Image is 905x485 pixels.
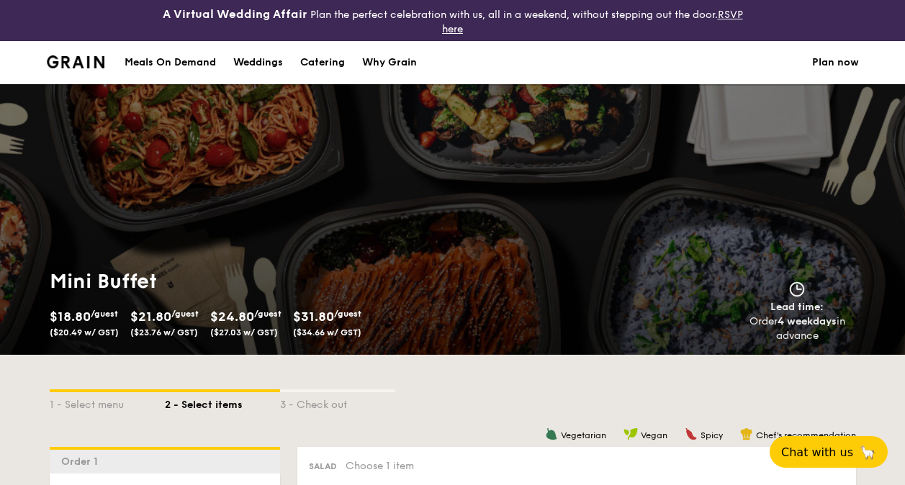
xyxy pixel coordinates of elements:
[233,41,283,84] div: Weddings
[812,41,859,84] a: Plan now
[545,427,558,440] img: icon-vegetarian.fe4039eb.svg
[561,430,606,440] span: Vegetarian
[733,314,862,343] div: Order in advance
[778,315,837,327] strong: 4 weekdays
[770,301,824,313] span: Lead time:
[334,309,361,319] span: /guest
[50,327,119,337] span: ($20.49 w/ GST)
[309,461,337,471] span: Salad
[47,55,105,68] img: Grain
[165,392,280,412] div: 2 - Select items
[125,41,216,84] div: Meals On Demand
[91,309,118,319] span: /guest
[171,309,199,319] span: /guest
[701,430,723,440] span: Spicy
[254,309,282,319] span: /guest
[50,392,165,412] div: 1 - Select menu
[740,427,753,440] img: icon-chef-hat.a58ddaea.svg
[770,436,888,468] button: Chat with us🦙
[293,309,334,325] span: $31.80
[130,309,171,325] span: $21.80
[61,455,104,468] span: Order 1
[362,41,417,84] div: Why Grain
[130,327,198,337] span: ($23.76 w/ GST)
[859,444,876,461] span: 🦙
[50,309,91,325] span: $18.80
[50,268,447,294] h1: Mini Buffet
[293,327,361,337] span: ($34.66 w/ GST)
[280,392,395,412] div: 3 - Check out
[163,6,307,23] h4: A Virtual Wedding Affair
[346,460,414,472] span: Choose 1 item
[756,430,856,440] span: Chef's recommendation
[623,427,638,440] img: icon-vegan.f8ff3823.svg
[47,55,105,68] a: Logotype
[116,41,225,84] a: Meals On Demand
[781,445,853,459] span: Chat with us
[641,430,667,440] span: Vegan
[300,41,345,84] div: Catering
[786,281,808,297] img: icon-clock.2db775ea.svg
[685,427,698,440] img: icon-spicy.37a8142b.svg
[210,309,254,325] span: $24.80
[210,327,278,337] span: ($27.03 w/ GST)
[225,41,292,84] a: Weddings
[292,41,354,84] a: Catering
[151,6,755,35] div: Plan the perfect celebration with us, all in a weekend, without stepping out the door.
[354,41,426,84] a: Why Grain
